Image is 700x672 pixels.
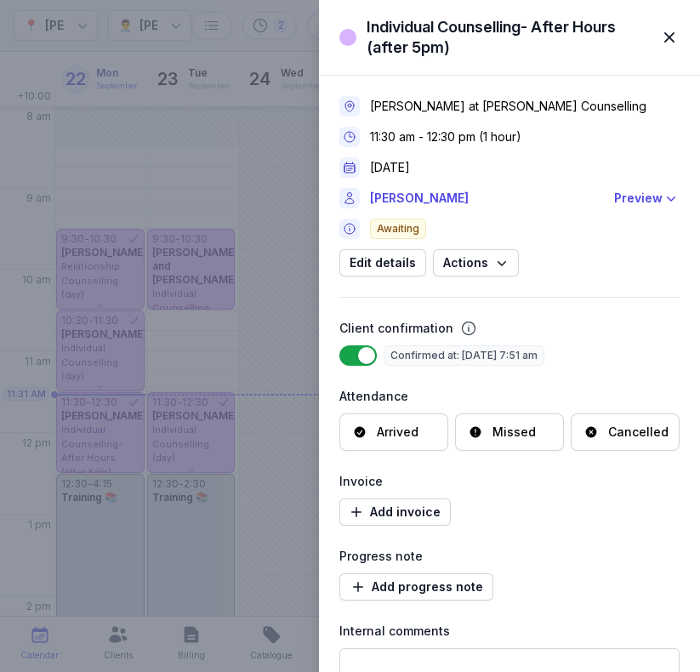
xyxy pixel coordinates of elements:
span: Actions [443,253,509,273]
button: Edit details [339,249,426,276]
div: [PERSON_NAME] at [PERSON_NAME] Counselling [370,98,646,115]
div: Attendance [339,386,680,407]
div: Missed [492,424,536,441]
div: Progress note [339,546,680,567]
div: Arrived [377,424,418,441]
span: Awaiting [370,219,426,239]
div: Cancelled [608,424,669,441]
a: [PERSON_NAME] [370,188,604,208]
div: Preview [614,188,663,208]
span: Edit details [350,253,416,273]
div: Invoice [339,471,680,492]
div: Individual Counselling- After Hours (after 5pm) [367,17,649,58]
button: Actions [433,249,519,276]
button: Preview [614,188,680,208]
div: Client confirmation [339,318,453,339]
span: Add invoice [350,502,441,522]
div: Internal comments [339,621,680,641]
div: [DATE] [370,159,410,176]
span: Add progress note [350,577,483,597]
div: 11:30 am - 12:30 pm (1 hour) [370,128,521,145]
span: Confirmed at: [DATE] 7:51 am [384,345,544,366]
